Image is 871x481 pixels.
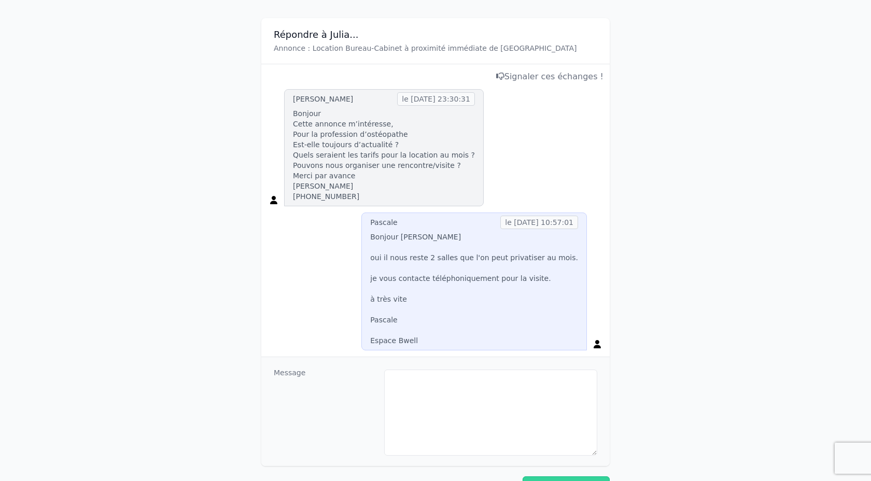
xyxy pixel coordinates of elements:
div: Pascale [370,217,397,228]
p: Bonjour Cette annonce m’intéresse, Pour la profession d’ostéopathe Est-elle toujours d’actualité ... [293,108,475,202]
span: le [DATE] 23:30:31 [397,92,475,106]
div: Signaler ces échanges ! [268,70,603,83]
dt: Message [274,367,376,456]
p: Bonjour [PERSON_NAME] oui il nous reste 2 salles que l'on peut privatiser au mois. je vous contac... [370,232,578,346]
span: le [DATE] 10:57:01 [500,216,578,229]
div: [PERSON_NAME] [293,94,353,104]
p: Annonce : Location Bureau-Cabinet à proximité immédiate de [GEOGRAPHIC_DATA] [274,43,597,53]
h3: Répondre à Julia... [274,29,597,41]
